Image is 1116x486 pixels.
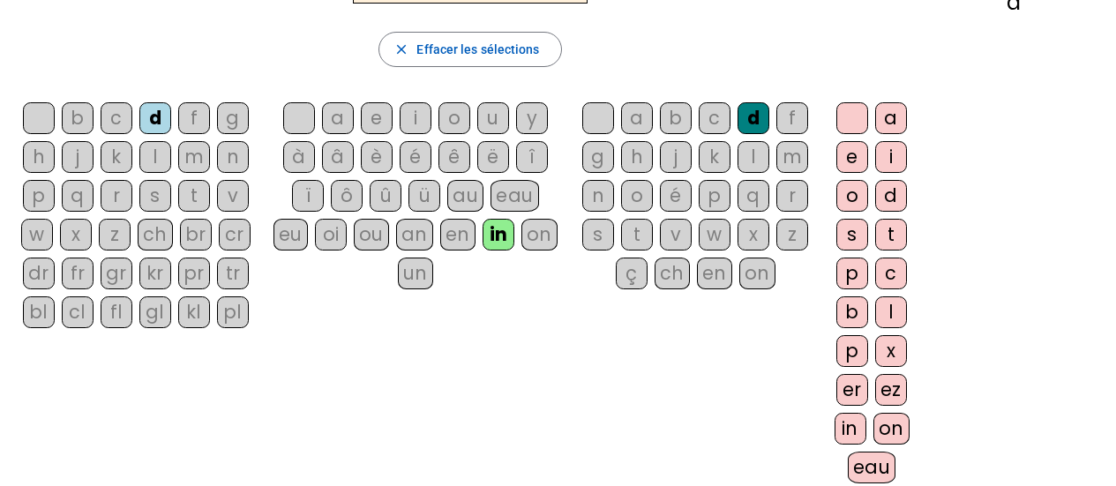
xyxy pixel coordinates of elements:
div: x [738,219,769,250]
div: un [398,258,433,289]
div: o [438,102,470,134]
div: y [516,102,548,134]
div: r [776,180,808,212]
div: v [217,180,249,212]
div: j [62,141,94,173]
div: a [621,102,653,134]
div: é [400,141,431,173]
div: in [835,413,866,445]
div: a [875,102,907,134]
div: x [875,335,907,367]
div: p [836,335,868,367]
div: f [776,102,808,134]
div: en [697,258,732,289]
div: è [361,141,393,173]
div: i [875,141,907,173]
div: ez [875,374,907,406]
div: f [178,102,210,134]
div: i [400,102,431,134]
div: cl [62,296,94,328]
div: gr [101,258,132,289]
div: o [621,180,653,212]
div: p [836,258,868,289]
div: û [370,180,401,212]
div: n [582,180,614,212]
div: h [621,141,653,173]
div: s [139,180,171,212]
div: on [739,258,775,289]
div: î [516,141,548,173]
div: ë [477,141,509,173]
div: ï [292,180,324,212]
div: q [62,180,94,212]
div: ch [138,219,173,250]
div: n [217,141,249,173]
div: eau [848,452,896,483]
div: p [699,180,730,212]
div: pr [178,258,210,289]
div: g [582,141,614,173]
div: br [180,219,212,250]
div: t [178,180,210,212]
div: d [738,102,769,134]
div: g [217,102,249,134]
div: k [101,141,132,173]
div: w [21,219,53,250]
div: en [440,219,476,250]
div: d [875,180,907,212]
div: fr [62,258,94,289]
div: b [660,102,692,134]
div: q [738,180,769,212]
div: b [836,296,868,328]
div: z [776,219,808,250]
div: dr [23,258,55,289]
div: c [875,258,907,289]
div: l [139,141,171,173]
div: e [361,102,393,134]
div: bl [23,296,55,328]
div: ü [408,180,440,212]
div: ou [354,219,389,250]
div: u [477,102,509,134]
div: ç [616,258,648,289]
div: kr [139,258,171,289]
div: w [699,219,730,250]
div: a [322,102,354,134]
div: gl [139,296,171,328]
div: er [836,374,868,406]
div: oi [315,219,347,250]
div: eau [491,180,539,212]
div: â [322,141,354,173]
div: m [776,141,808,173]
div: ô [331,180,363,212]
div: eu [273,219,308,250]
div: r [101,180,132,212]
span: Effacer les sélections [416,39,539,60]
div: p [23,180,55,212]
div: e [836,141,868,173]
div: l [875,296,907,328]
div: m [178,141,210,173]
div: x [60,219,92,250]
div: t [875,219,907,250]
div: z [99,219,131,250]
div: v [660,219,692,250]
div: h [23,141,55,173]
div: t [621,219,653,250]
div: au [447,180,483,212]
div: tr [217,258,249,289]
div: pl [217,296,249,328]
mat-icon: close [393,41,409,57]
div: on [873,413,910,445]
button: Effacer les sélections [378,32,561,67]
div: in [483,219,514,250]
div: an [396,219,433,250]
div: ch [655,258,690,289]
div: é [660,180,692,212]
div: b [62,102,94,134]
div: cr [219,219,251,250]
div: ê [438,141,470,173]
div: d [139,102,171,134]
div: s [836,219,868,250]
div: on [521,219,558,250]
